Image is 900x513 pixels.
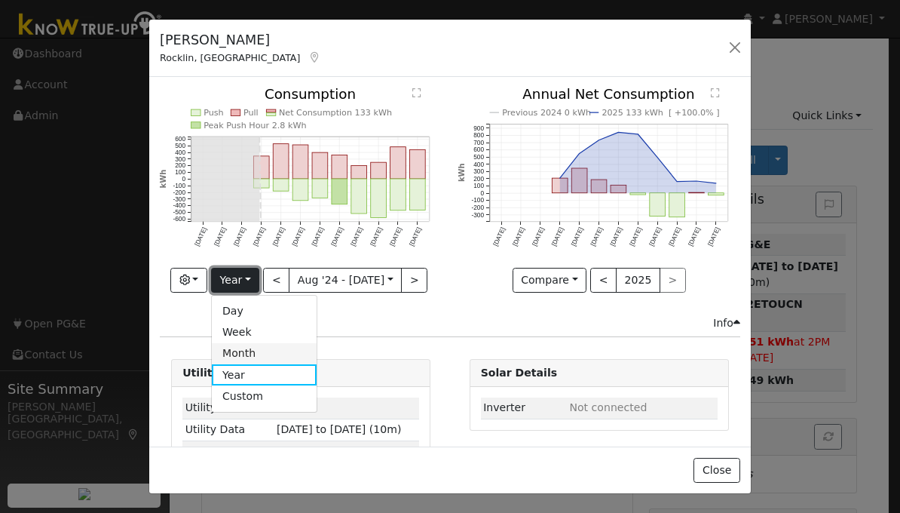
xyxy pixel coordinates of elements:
[473,175,484,183] text: 200
[471,204,484,211] text: -200
[204,109,224,118] text: Push
[182,398,274,419] td: Utility
[502,109,591,118] text: Previous 2024 0 kWh
[291,226,306,247] text: [DATE]
[410,150,426,180] rect: onclick=""
[173,209,186,217] text: -500
[669,193,685,217] rect: onclick=""
[254,180,270,189] rect: onclick=""
[481,398,567,419] td: Inverter
[204,121,307,131] text: Peak Push Hour 2.8 kWh
[211,268,259,293] button: Year
[473,124,484,132] text: 900
[252,226,267,247] text: [DATE]
[656,156,658,158] circle: onclick=""
[647,226,663,247] text: [DATE]
[602,109,719,118] text: 2025 133 kWh [ +100.0% ]
[212,364,317,386] a: Year
[292,145,308,179] rect: onclick=""
[711,88,720,99] text: 
[687,226,702,247] text: [DATE]
[715,183,717,185] circle: onclick=""
[522,86,695,102] text: Annual Net Consumption
[569,226,584,247] text: [DATE]
[175,155,185,163] text: 300
[351,166,367,180] rect: onclick=""
[271,226,286,247] text: [DATE]
[173,195,186,203] text: -300
[628,226,643,247] text: [DATE]
[695,180,697,183] circle: onclick=""
[667,226,682,247] text: [DATE]
[510,226,525,247] text: [DATE]
[617,131,619,134] circle: onclick=""
[608,226,623,247] text: [DATE]
[630,193,646,195] rect: onclick=""
[401,268,427,293] button: >
[598,140,600,142] circle: onclick=""
[311,226,326,247] text: [DATE]
[616,268,660,293] button: 2025
[308,51,321,63] a: Map
[473,146,484,154] text: 600
[480,189,484,197] text: 0
[549,226,565,247] text: [DATE]
[688,193,704,194] rect: onclick=""
[263,268,289,293] button: <
[491,226,507,247] text: [DATE]
[530,226,545,247] text: [DATE]
[552,179,568,194] rect: onclick=""
[481,367,557,379] strong: Solar Details
[349,226,364,247] text: [DATE]
[636,134,638,136] circle: onclick=""
[213,226,228,247] text: [DATE]
[390,147,406,179] rect: onclick=""
[173,202,186,210] text: -400
[351,180,367,214] rect: onclick=""
[212,322,317,343] a: Week
[175,135,185,143] text: 600
[274,144,289,179] rect: onclick=""
[473,132,484,140] text: 800
[182,367,265,379] strong: Utility Details
[173,216,186,223] text: -600
[332,155,347,180] rect: onclick=""
[458,164,466,183] text: kWh
[312,180,328,198] rect: onclick=""
[212,386,317,407] a: Custom
[173,189,186,196] text: -200
[513,268,587,293] button: Compare
[332,180,347,205] rect: onclick=""
[277,446,336,458] span: S
[232,226,247,247] text: [DATE]
[471,211,484,219] text: -300
[312,153,328,180] rect: onclick=""
[265,86,356,102] text: Consumption
[279,109,392,118] text: Net Consumption 133 kWh
[277,423,401,435] span: [DATE] to [DATE] (10m)
[571,168,587,193] rect: onclick=""
[693,458,739,484] button: Close
[329,226,344,247] text: [DATE]
[371,180,387,218] rect: onclick=""
[473,153,484,161] text: 500
[578,152,580,155] circle: onclick=""
[175,149,185,156] text: 400
[650,193,666,217] rect: onclick=""
[471,197,484,204] text: -100
[274,180,289,192] rect: onclick=""
[212,301,317,322] a: Day
[254,156,270,179] rect: onclick=""
[371,163,387,180] rect: onclick=""
[589,226,604,247] text: [DATE]
[173,182,186,189] text: -100
[410,180,426,210] rect: onclick=""
[175,162,185,170] text: 200
[675,180,678,183] circle: onclick=""
[591,180,607,194] rect: onclick=""
[473,139,484,146] text: 700
[473,183,484,190] text: 100
[193,226,208,247] text: [DATE]
[182,419,274,441] td: Utility Data
[408,226,423,247] text: [DATE]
